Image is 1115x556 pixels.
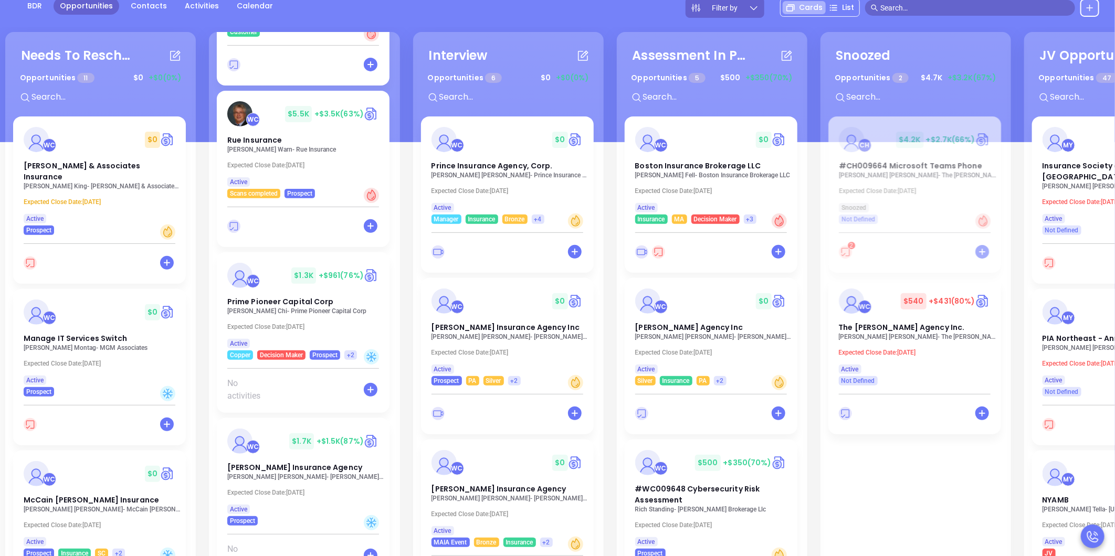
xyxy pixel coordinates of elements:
a: profileWalter Contreras$0Circle dollar[PERSON_NAME] Insurance Agency[PERSON_NAME] [PERSON_NAME]- ... [421,440,594,547]
span: Insurance [468,213,496,225]
p: Christopher Fell - Boston Insurance Brokerage LLC [635,172,793,179]
p: Expected Close Date: [DATE] [839,187,996,195]
img: Quote [975,293,991,309]
a: profileWalter Contreras$0Circle dollarPrince Insurance Agency, Corp.[PERSON_NAME] [PERSON_NAME]- ... [421,116,594,224]
img: Quote [160,132,175,147]
img: Quote [772,455,787,471]
p: John Warn - Rue Insurance [227,146,385,153]
span: $ 500 [695,455,720,471]
span: +$1.5K (87%) [317,436,364,446]
span: List [842,2,854,13]
span: Prospect [434,375,459,387]
p: Steve Straub - Straub Insurance Agency Inc [432,333,589,340]
span: +$0 (0%) [556,72,589,83]
span: $ 1.3K [291,268,316,284]
p: Owen Chi - Prime Pioneer Capital Corp [227,307,385,315]
span: Insurance [662,375,690,387]
div: Walter Contreras [43,473,56,486]
img: Quote [772,132,787,147]
div: profileCarla Humber$4.2K+$2.7K(66%)Circle dollar#CH009664 Microsoft Teams Phone[PERSON_NAME] [PER... [828,116,1003,278]
div: Walter Contreras [43,138,56,152]
a: profileWalter Contreras$540+$431(80%)Circle dollarThe [PERSON_NAME] Agency Inc.[PERSON_NAME] [PER... [828,278,1001,386]
img: PIA Northeast - Annual Convention [1043,300,1068,325]
div: Cold [160,386,175,401]
span: Customer [230,26,257,38]
input: Search… [880,2,1069,14]
div: Cold [364,349,379,365]
span: Prospect [312,349,338,361]
span: Not Defined [1045,224,1079,236]
a: Quote [568,293,583,309]
a: Quote [975,132,991,147]
span: Decision Maker [260,349,303,361]
span: Manage IT Services Switch [24,333,128,344]
div: Assessment In Progress [633,46,748,65]
span: 5 [689,73,706,83]
div: Snoozed [836,46,891,65]
span: +2 [717,375,724,387]
span: +$0 (0%) [149,72,181,83]
img: Quote [364,268,379,283]
img: Wolfson Keegan Insurance Agency [227,429,253,454]
div: profileWalter Contreras$1.3K+$961(76%)Circle dollarPrime Pioneer Capital Corp[PERSON_NAME] Chi- P... [217,252,392,418]
img: Quote [364,433,379,449]
span: Boston Insurance Brokerage LLC [635,161,761,171]
span: Active [26,536,44,548]
span: Filter by [712,4,738,12]
img: Moore & Associates Insurance [24,127,49,152]
span: Bronze [477,537,497,548]
span: Active [434,202,451,213]
div: Interview [429,46,488,65]
p: Ted Butz - Dreher Agency Inc [635,333,793,340]
div: Walter Contreras [246,274,260,288]
span: Prospect [26,224,51,236]
span: MAIA Event [434,537,467,548]
img: Quote [568,455,583,471]
span: Active [230,338,247,349]
div: Walter Contreras [654,138,668,152]
span: Active [638,202,655,213]
span: Cards [799,2,823,13]
span: 2 [892,73,909,83]
div: Cold [364,515,379,530]
p: Expected Close Date: [DATE] [839,349,996,356]
img: Manage IT Services Switch [24,300,49,325]
div: profileWalter Contreras$0Circle dollar[PERSON_NAME] Insurance Agency Inc[PERSON_NAME] [PERSON_NAM... [421,278,596,440]
p: Expected Close Date: [DATE] [432,510,589,518]
p: Derek Oberman - The Oberman Companies [839,172,996,179]
a: Quote [160,466,175,482]
img: Straub Insurance Agency Inc [432,288,457,314]
span: The Willis E. Kilborne Agency Inc. [839,322,965,333]
span: No activities [227,377,273,402]
p: Expected Close Date: [DATE] [24,360,181,367]
span: $ 5.5K [285,106,312,122]
span: Dreher Agency Inc [635,322,743,333]
span: $ 500 [718,70,743,86]
div: Warm [568,375,583,390]
span: #WC009648 Cybersecurity Risk Assessment [635,484,760,505]
div: profileWalter Contreras$0Circle dollar[PERSON_NAME] & Associates Insurance[PERSON_NAME] King- [PE... [13,116,188,289]
img: Quote [772,293,787,309]
div: Warm [772,375,787,390]
img: Prime Pioneer Capital Corp [227,263,253,288]
div: Needs To RescheduleOpportunities 11$0+$0(0%) [13,40,188,116]
p: Opportunities [20,68,94,88]
span: #CH009664 Microsoft Teams Phone [839,161,982,171]
span: +$3.5K (63%) [314,109,364,119]
span: $ 0 [145,304,160,320]
span: $ 4.7K [919,70,945,86]
span: Manager [434,213,459,225]
input: Search... [438,90,596,104]
a: profileWalter Contreras$0Circle dollarManage IT Services Switch[PERSON_NAME] Montag- MGM Associat... [13,289,186,397]
div: Megan Youmans [1061,311,1075,325]
p: Expected Close Date: [DATE] [635,187,793,195]
span: $ 0 [756,132,771,148]
span: Moore & Associates Insurance [24,161,141,182]
span: $ 0 [552,293,567,309]
span: Active [1045,375,1063,386]
span: +2 [543,537,550,548]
